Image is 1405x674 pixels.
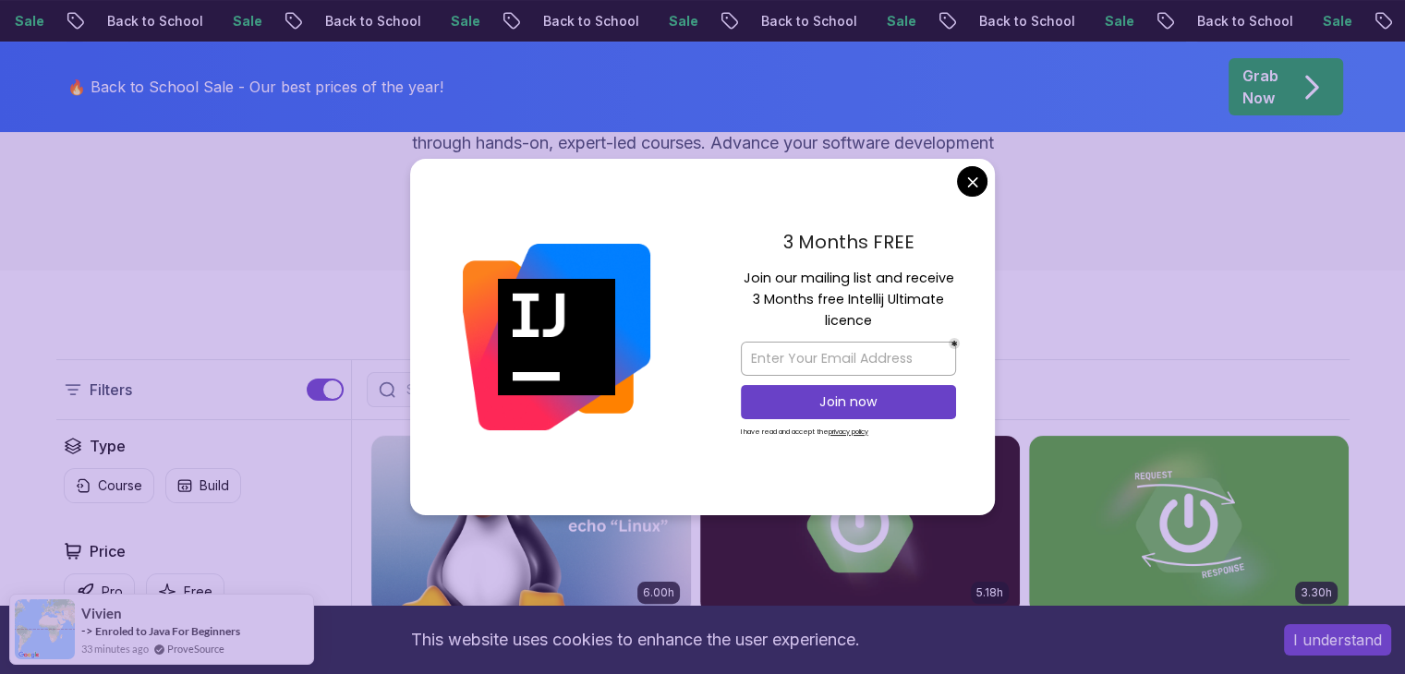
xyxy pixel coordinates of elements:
p: 🔥 Back to School Sale - Our best prices of the year! [67,76,443,98]
img: Advanced Spring Boot card [700,436,1020,615]
span: -> [81,623,93,638]
p: Sale [217,12,276,30]
p: Grab Now [1242,65,1278,109]
img: Linux Fundamentals card [371,436,691,615]
p: Back to School [309,12,435,30]
p: Sale [435,12,494,30]
button: Build [165,468,241,503]
p: Sale [653,12,712,30]
p: Back to School [91,12,217,30]
img: provesource social proof notification image [15,599,75,659]
p: Sale [1307,12,1366,30]
p: 6.00h [643,585,674,600]
p: Sale [871,12,930,30]
p: 5.18h [976,585,1003,600]
p: Sale [1089,12,1148,30]
button: Accept cookies [1284,624,1391,656]
p: Back to School [745,12,871,30]
p: Filters [90,379,132,401]
span: 33 minutes ago [81,641,149,656]
button: Free [146,573,224,609]
button: Course [64,468,154,503]
p: Build [200,476,229,495]
p: 3.30h [1301,585,1332,600]
button: Pro [64,573,135,609]
input: Search Java, React, Spring boot ... [403,380,798,399]
span: Vivien [81,606,122,621]
div: This website uses cookies to enhance the user experience. [14,620,1256,660]
p: Pro [102,583,123,601]
p: Master in-demand skills like Java, Spring Boot, DevOps, React, and more through hands-on, expert-... [393,104,1013,182]
p: Back to School [527,12,653,30]
h2: Price [90,540,126,562]
h2: Type [90,435,126,457]
a: Enroled to Java For Beginners [95,624,240,638]
p: Course [98,476,142,495]
p: Back to School [963,12,1089,30]
a: ProveSource [167,641,224,656]
p: Free [184,583,212,601]
p: Back to School [1181,12,1307,30]
img: Building APIs with Spring Boot card [1029,436,1349,615]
